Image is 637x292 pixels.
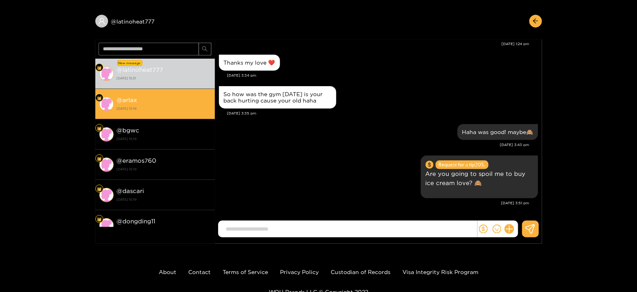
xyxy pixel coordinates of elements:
a: About [159,269,176,275]
div: @latinoheat777 [95,15,215,28]
div: [DATE] 1:24 pm [219,41,530,47]
a: Visa Integrity Risk Program [402,269,478,275]
img: Fan Level [97,126,102,131]
div: Aug. 20, 3:51 pm [421,156,538,198]
div: [DATE] 3:43 pm [219,142,530,148]
strong: [DATE] 15:51 [117,75,211,82]
span: Request for a tip 20 $. [436,160,489,169]
img: Fan Level [97,96,102,101]
a: Contact [188,269,211,275]
a: Custodian of Records [331,269,390,275]
img: conversation [99,218,114,233]
img: conversation [99,127,114,142]
img: conversation [99,67,114,81]
img: conversation [99,97,114,111]
span: arrow-left [532,18,538,25]
div: Aug. 20, 3:43 pm [458,124,538,140]
strong: @ arlax [117,97,138,103]
img: Fan Level [97,187,102,191]
a: Terms of Service [223,269,268,275]
span: smile [493,225,501,233]
div: New message [117,60,142,66]
div: So how was the gym [DATE] is your back hurting cause your old haha [224,91,331,104]
button: search [199,43,211,55]
strong: @ latinoheat777 [117,66,164,73]
div: Thanks my love ❤️ [224,59,275,66]
strong: [DATE] 10:19 [117,166,211,173]
strong: @ dascari [117,187,144,194]
strong: [DATE] 10:19 [117,226,211,233]
div: [DATE] 3:35 pm [227,110,538,116]
button: dollar [477,223,489,235]
div: [DATE] 3:34 pm [227,73,538,78]
div: Haha was good! maybe🙈 [462,129,533,135]
button: arrow-left [529,15,542,28]
span: dollar [479,225,488,233]
strong: [DATE] 10:19 [117,196,211,203]
strong: [DATE] 10:19 [117,105,211,112]
img: Fan Level [97,156,102,161]
strong: @ dongding11 [117,218,156,225]
div: Aug. 20, 3:34 pm [219,55,280,71]
img: Fan Level [97,65,102,70]
span: dollar-circle [426,161,434,169]
strong: [DATE] 10:19 [117,135,211,142]
strong: @ bgwc [117,127,140,134]
div: [DATE] 3:51 pm [219,200,530,206]
span: search [202,46,208,53]
span: user [98,18,105,25]
div: Aug. 20, 3:35 pm [219,86,336,109]
img: conversation [99,188,114,202]
a: Privacy Policy [280,269,319,275]
p: Are you going to spoil me to buy ice cream love? 🙈 [426,169,533,187]
img: Fan Level [97,217,102,222]
img: conversation [99,158,114,172]
strong: @ eramos760 [117,157,157,164]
